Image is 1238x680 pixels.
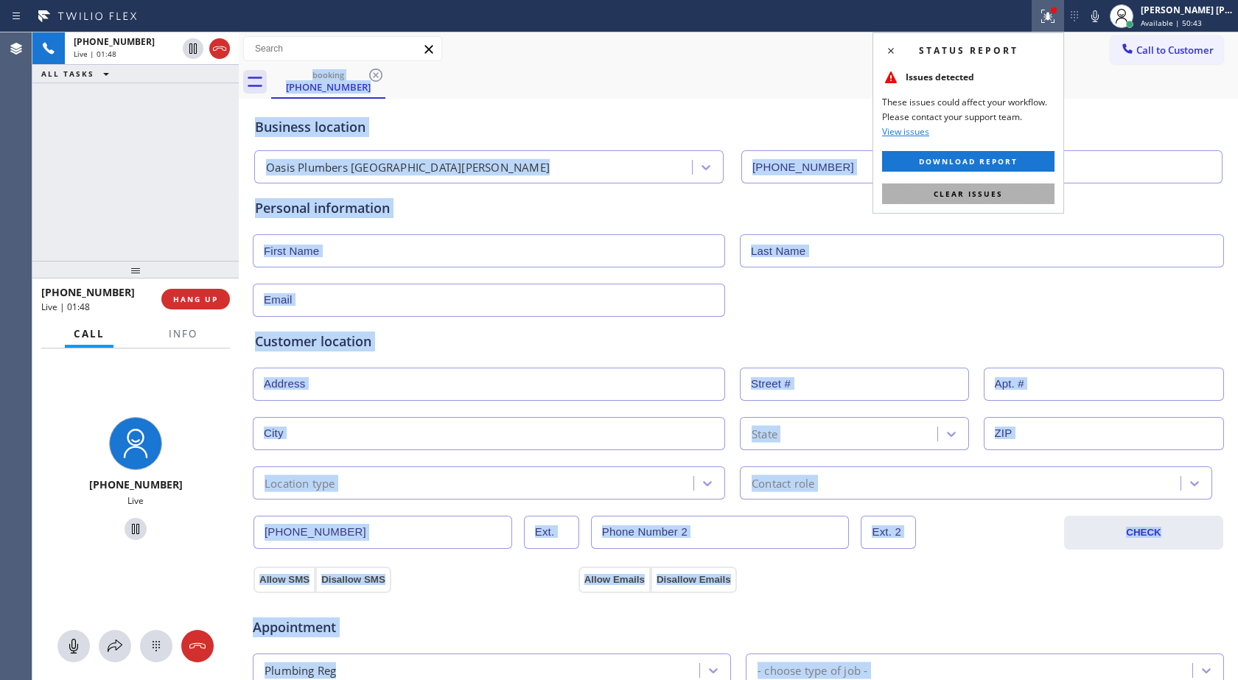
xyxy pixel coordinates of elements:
span: [PHONE_NUMBER] [41,285,135,299]
button: Allow Emails [578,567,651,593]
div: Contact role [752,474,814,491]
div: - choose type of job - [758,662,867,679]
button: Allow SMS [253,567,315,593]
input: Search [244,37,441,60]
button: Disallow Emails [651,567,737,593]
div: [PHONE_NUMBER] [273,80,384,94]
div: Location type [265,474,335,491]
span: [PHONE_NUMBER] [74,35,155,48]
div: Plumbing Reg [265,662,336,679]
input: Apt. # [984,368,1225,401]
button: Mute [1085,6,1105,27]
button: Hold Customer [183,38,203,59]
input: City [253,417,725,450]
span: Live | 01:48 [41,301,90,313]
button: HANG UP [161,289,230,309]
span: Live [127,494,144,507]
div: Personal information [255,198,1222,218]
input: Ext. [524,516,579,549]
div: Customer location [255,332,1222,351]
span: [PHONE_NUMBER] [89,477,183,491]
span: Call [74,327,105,340]
input: Phone Number 2 [591,516,850,549]
button: Call [65,320,113,348]
div: booking [273,69,384,80]
span: ALL TASKS [41,69,94,79]
button: Hold Customer [125,518,147,540]
button: Info [160,320,206,348]
button: Hang up [181,630,214,662]
button: CHECK [1064,516,1223,550]
input: Last Name [740,234,1224,267]
button: ALL TASKS [32,65,124,83]
input: Phone Number [741,150,1223,183]
button: Hang up [209,38,230,59]
button: Call to Customer [1111,36,1223,64]
input: Street # [740,368,969,401]
div: Oasis Plumbers [GEOGRAPHIC_DATA][PERSON_NAME] [266,159,550,176]
input: Ext. 2 [861,516,916,549]
span: Live | 01:48 [74,49,116,59]
div: Business location [255,117,1222,137]
input: Phone Number [253,516,512,549]
span: HANG UP [173,294,218,304]
button: Open directory [99,630,131,662]
button: Mute [57,630,90,662]
button: Disallow SMS [315,567,391,593]
span: Info [169,327,197,340]
div: [PERSON_NAME] [PERSON_NAME] [1141,4,1234,16]
button: Open dialpad [140,630,172,662]
input: ZIP [984,417,1225,450]
input: Address [253,368,725,401]
span: Call to Customer [1136,43,1214,57]
input: Email [253,284,725,317]
input: First Name [253,234,725,267]
div: (310) 741-9084 [273,66,384,97]
span: Appointment [253,617,575,637]
span: Available | 50:43 [1141,18,1202,28]
div: State [752,425,777,442]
